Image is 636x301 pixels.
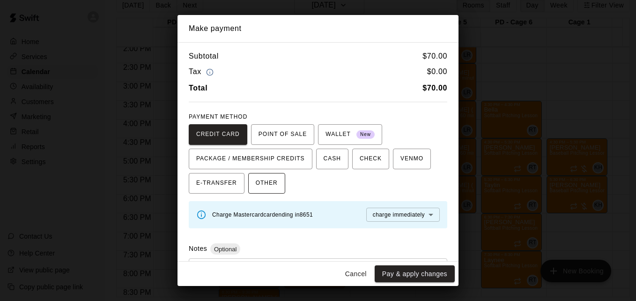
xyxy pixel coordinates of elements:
[189,50,219,62] h6: Subtotal
[189,84,207,92] b: Total
[189,173,244,194] button: E-TRANSFER
[373,211,425,218] span: charge immediately
[352,149,389,169] button: CHECK
[196,127,240,142] span: CREDIT CARD
[375,265,455,283] button: Pay & apply changes
[256,176,278,191] span: OTHER
[177,15,459,42] h2: Make payment
[212,211,313,218] span: Charge Mastercard card ending in 8651
[196,151,305,166] span: PACKAGE / MEMBERSHIP CREDITS
[356,128,375,141] span: New
[325,127,375,142] span: WALLET
[400,151,423,166] span: VENMO
[259,127,307,142] span: POINT OF SALE
[196,176,237,191] span: E-TRANSFER
[210,246,240,253] span: Optional
[393,149,431,169] button: VENMO
[341,265,371,283] button: Cancel
[316,149,348,169] button: CASH
[189,66,216,78] h6: Tax
[189,149,312,169] button: PACKAGE / MEMBERSHIP CREDITS
[248,173,285,194] button: OTHER
[422,84,447,92] b: $ 70.00
[189,124,247,145] button: CREDIT CARD
[251,124,314,145] button: POINT OF SALE
[360,151,382,166] span: CHECK
[427,66,447,78] h6: $ 0.00
[318,124,382,145] button: WALLET New
[189,245,207,252] label: Notes
[422,50,447,62] h6: $ 70.00
[324,151,341,166] span: CASH
[189,113,247,120] span: PAYMENT METHOD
